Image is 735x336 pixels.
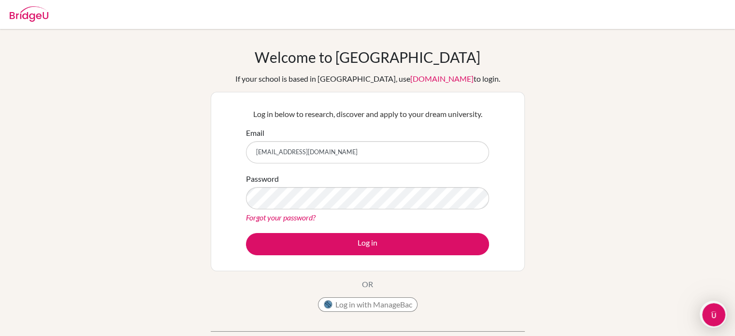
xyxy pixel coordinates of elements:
button: Log in [246,233,489,255]
label: Email [246,127,264,139]
div: If your school is based in [GEOGRAPHIC_DATA], use to login. [235,73,500,85]
button: Log in with ManageBac [318,297,418,312]
label: Password [246,173,279,185]
p: OR [362,278,373,290]
iframe: Intercom live chat [702,303,725,326]
img: Bridge-U [10,6,48,22]
h1: Welcome to [GEOGRAPHIC_DATA] [255,48,480,66]
a: [DOMAIN_NAME] [410,74,474,83]
p: Log in below to research, discover and apply to your dream university. [246,108,489,120]
a: Forgot your password? [246,213,316,222]
iframe: Intercom live chat discovery launcher [700,301,727,328]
